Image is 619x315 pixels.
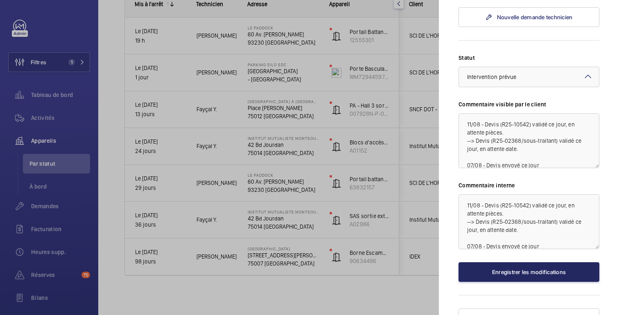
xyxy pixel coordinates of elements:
[459,101,547,108] font: Commentaire visible par le client
[492,269,566,275] font: Enregistrer les modifications
[459,7,599,27] a: Nouvelle demande technicien
[497,14,573,20] font: Nouvelle demande technicien
[459,54,475,61] font: Statut
[459,262,599,282] button: Enregistrer les modifications
[467,74,516,80] span: Intervention prévue
[459,182,515,189] font: Commentaire interne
